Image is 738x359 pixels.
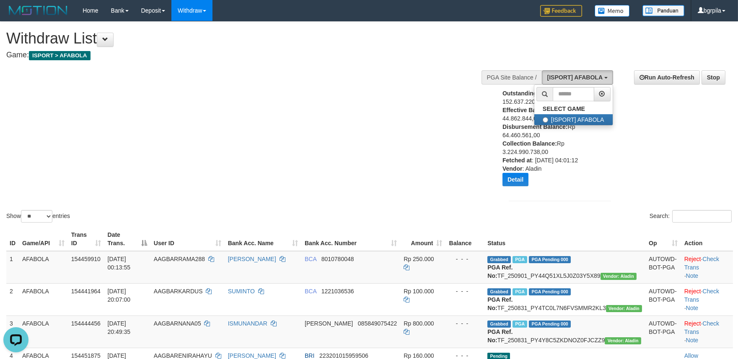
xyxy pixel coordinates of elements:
[6,4,70,17] img: MOTION_logo.png
[6,210,70,223] label: Show entries
[228,352,276,359] a: [PERSON_NAME]
[529,256,571,263] span: PGA Pending
[404,352,434,359] span: Rp 160.000
[154,288,203,295] span: AAGBARKARDUS
[601,273,637,280] span: Vendor URL: https://payment4.1velocity.biz
[547,74,603,81] span: [ISPORT] AFABOLA
[681,315,733,348] td: · ·
[19,315,68,348] td: AFABOLA
[702,70,725,85] a: Stop
[228,288,255,295] a: SUMINTO
[484,315,645,348] td: TF_250831_PY4Y8C5ZKDNOZ0FJCZZ9
[595,5,630,17] img: Button%20Memo.svg
[513,321,527,328] span: Marked by bgrpila
[19,283,68,315] td: AFABOLA
[487,256,511,263] span: Grabbed
[529,321,571,328] span: PGA Pending
[484,283,645,315] td: TF_250831_PY4TC0L7N6FVSMMR2KL3
[534,114,613,125] label: [ISPORT] AFABOLA
[540,5,582,17] img: Feedback.jpg
[6,227,19,251] th: ID
[645,251,681,284] td: AUTOWD-BOT-PGA
[104,227,150,251] th: Date Trans.: activate to sort column descending
[543,117,548,123] input: [ISPORT] AFABOLA
[305,320,353,327] span: [PERSON_NAME]
[301,227,400,251] th: Bank Acc. Number: activate to sort column ascending
[684,288,719,303] a: Check Trans
[228,320,267,327] a: ISMUNANDAR
[487,296,513,311] b: PGA Ref. No:
[684,256,719,271] a: Check Trans
[513,288,527,295] span: Marked by bgric
[71,320,101,327] span: 154444456
[529,288,571,295] span: PGA Pending
[29,51,91,60] span: ISPORT > AFABOLA
[672,210,732,223] input: Search:
[154,320,201,327] span: AAGBARNANA05
[319,352,368,359] span: Copy 223201015959506 to clipboard
[502,173,528,186] button: Detail
[645,283,681,315] td: AUTOWD-BOT-PGA
[684,256,701,262] a: Reject
[305,288,316,295] span: BCA
[6,30,484,47] h1: Withdraw List
[543,105,585,112] b: SELECT GAME
[71,352,101,359] span: 154451875
[684,320,719,335] a: Check Trans
[19,251,68,284] td: AFABOLA
[502,123,568,130] b: Disbursement Balance:
[502,165,522,172] b: Vendor
[150,227,225,251] th: User ID: activate to sort column ascending
[108,256,131,271] span: [DATE] 00:13:55
[487,321,511,328] span: Grabbed
[404,288,434,295] span: Rp 100.000
[650,210,732,223] label: Search:
[684,320,701,327] a: Reject
[449,287,481,295] div: - - -
[3,3,28,28] button: Open LiveChat chat widget
[502,107,553,113] b: Effective Balance:
[606,305,642,312] span: Vendor URL: https://payment4.1velocity.biz
[634,70,700,85] a: Run Auto-Refresh
[225,227,301,251] th: Bank Acc. Name: activate to sort column ascending
[305,352,314,359] span: BRI
[484,251,645,284] td: TF_250901_PY44Q51XL5J0Z03Y5X89
[6,251,19,284] td: 1
[449,255,481,263] div: - - -
[502,140,557,147] b: Collection Balance:
[484,227,645,251] th: Status
[542,70,613,85] button: [ISPORT] AFABOLA
[681,227,733,251] th: Action
[6,315,19,348] td: 3
[108,288,131,303] span: [DATE] 20:07:00
[321,256,354,262] span: Copy 8010780048 to clipboard
[404,256,434,262] span: Rp 250.000
[686,272,699,279] a: Note
[446,227,484,251] th: Balance
[400,227,445,251] th: Amount: activate to sort column ascending
[686,337,699,344] a: Note
[645,227,681,251] th: Op: activate to sort column ascending
[68,227,104,251] th: Trans ID: activate to sort column ascending
[686,305,699,311] a: Note
[513,256,527,263] span: Marked by bgrpila
[487,288,511,295] span: Grabbed
[321,288,354,295] span: Copy 1221036536 to clipboard
[358,320,397,327] span: Copy 085849075422 to clipboard
[487,264,513,279] b: PGA Ref. No:
[6,51,484,59] h4: Game:
[534,103,613,114] a: SELECT GAME
[681,251,733,284] td: · ·
[71,256,101,262] span: 154459910
[154,256,205,262] span: AAGBARRAMA288
[502,90,563,97] b: Outstanding Balance:
[305,256,316,262] span: BCA
[642,5,684,16] img: panduan.png
[108,320,131,335] span: [DATE] 20:49:35
[19,227,68,251] th: Game/API: activate to sort column ascending
[404,320,434,327] span: Rp 800.000
[502,157,532,164] b: Fetched at
[684,288,701,295] a: Reject
[645,315,681,348] td: AUTOWD-BOT-PGA
[449,319,481,328] div: - - -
